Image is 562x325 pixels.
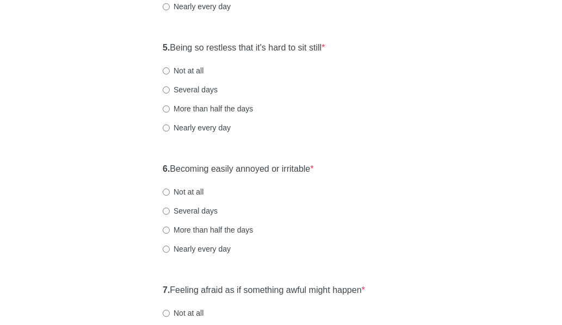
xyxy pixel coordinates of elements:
label: Feeling afraid as if something awful might happen [163,284,365,297]
label: Nearly every day [163,122,231,133]
strong: 6. [163,164,170,173]
input: Nearly every day [163,3,170,10]
input: Several days [163,86,170,93]
label: Not at all [163,308,203,318]
label: Several days [163,84,218,95]
label: Not at all [163,186,203,197]
label: More than half the days [163,103,253,114]
input: Not at all [163,67,170,74]
input: More than half the days [163,105,170,112]
strong: 5. [163,43,170,52]
input: Not at all [163,310,170,317]
label: Not at all [163,65,203,76]
input: Nearly every day [163,124,170,132]
label: Nearly every day [163,1,231,12]
label: Several days [163,205,218,216]
input: Nearly every day [163,246,170,253]
input: Not at all [163,189,170,196]
strong: 7. [163,285,170,295]
label: Nearly every day [163,243,231,254]
label: Being so restless that it's hard to sit still [163,42,325,54]
label: Becoming easily annoyed or irritable [163,163,314,176]
label: More than half the days [163,224,253,235]
input: Several days [163,208,170,215]
input: More than half the days [163,227,170,234]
